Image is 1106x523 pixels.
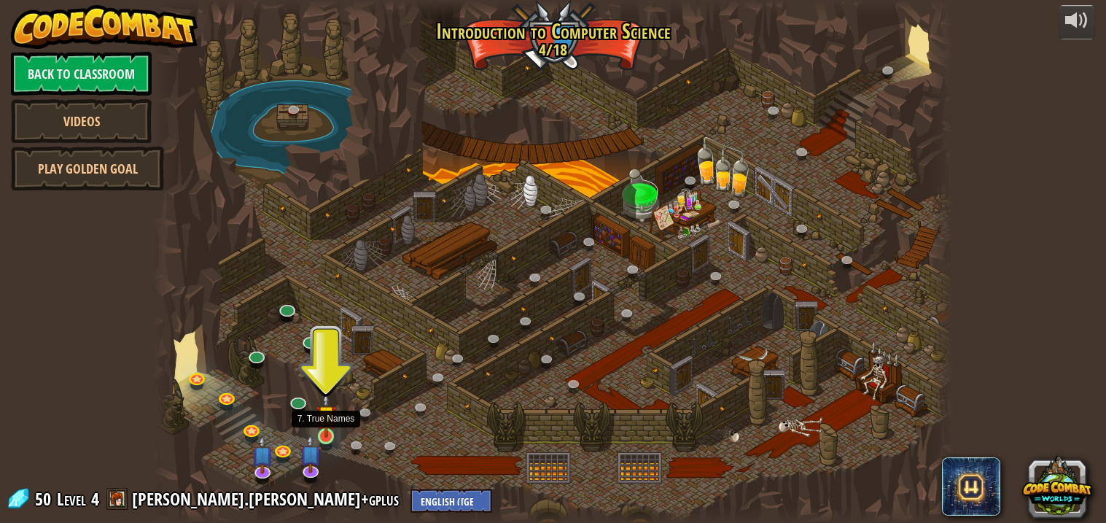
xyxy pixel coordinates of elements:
img: level-banner-unstarted-subscriber.png [252,435,273,473]
a: Play Golden Goal [11,147,164,190]
img: level-banner-started.png [316,392,336,438]
a: Videos [11,99,152,143]
span: Level [57,487,86,511]
button: Adjust volume [1059,5,1095,39]
span: 4 [91,487,99,511]
img: CodeCombat - Learn how to code by playing a game [11,5,198,49]
a: Back to Classroom [11,52,152,96]
a: [PERSON_NAME].[PERSON_NAME]+gplus [132,487,403,511]
img: level-banner-unstarted-subscriber.png [300,435,322,473]
span: 50 [35,487,55,511]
